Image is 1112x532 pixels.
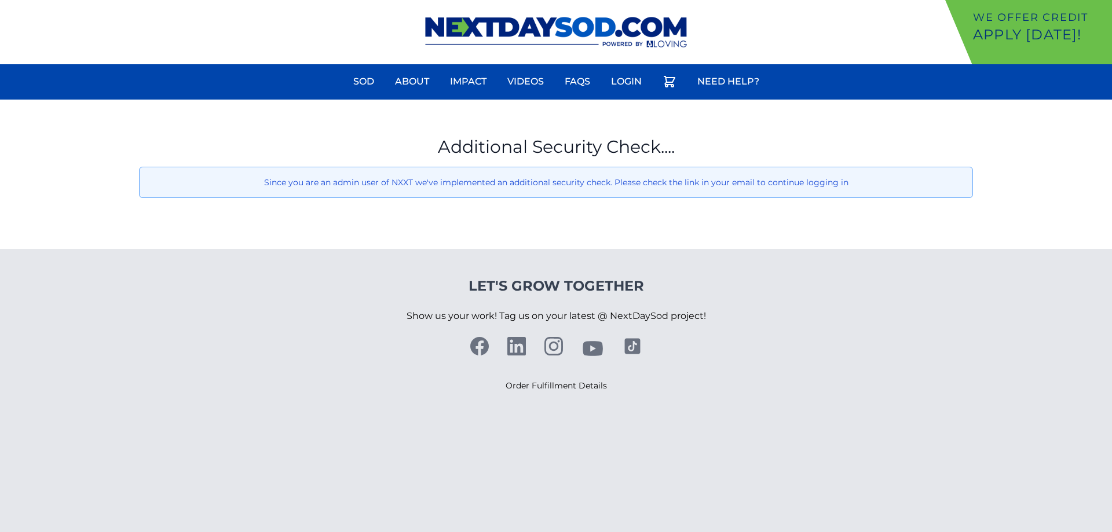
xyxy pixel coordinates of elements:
p: Apply [DATE]! [973,25,1107,44]
a: Videos [500,68,551,96]
a: Order Fulfillment Details [506,380,607,391]
a: Sod [346,68,381,96]
p: We offer Credit [973,9,1107,25]
p: Show us your work! Tag us on your latest @ NextDaySod project! [407,295,706,337]
h4: Let's Grow Together [407,277,706,295]
a: About [388,68,436,96]
p: Since you are an admin user of NXXT we've implemented an additional security check. Please check ... [149,177,963,188]
h1: Additional Security Check.... [139,137,973,157]
a: Need Help? [690,68,766,96]
a: Login [604,68,649,96]
a: Impact [443,68,493,96]
a: FAQs [558,68,597,96]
